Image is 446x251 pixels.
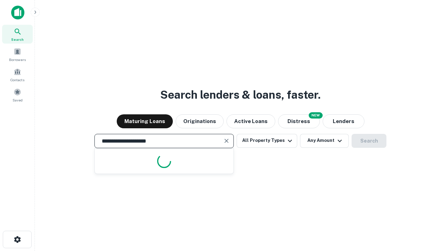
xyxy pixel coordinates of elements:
button: Maturing Loans [117,114,173,128]
h3: Search lenders & loans, faster. [160,86,321,103]
span: Borrowers [9,57,26,62]
span: Search [11,37,24,42]
button: All Property Types [237,134,297,148]
button: Originations [176,114,224,128]
a: Contacts [2,65,33,84]
span: Saved [13,97,23,103]
button: Lenders [323,114,364,128]
button: Active Loans [226,114,275,128]
a: Saved [2,85,33,104]
span: Contacts [10,77,24,83]
img: capitalize-icon.png [11,6,24,20]
a: Borrowers [2,45,33,64]
a: Search [2,25,33,44]
button: Any Amount [300,134,349,148]
button: Search distressed loans with lien and other non-mortgage details. [278,114,320,128]
button: Clear [222,136,231,146]
div: NEW [309,112,323,119]
iframe: Chat Widget [411,195,446,229]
